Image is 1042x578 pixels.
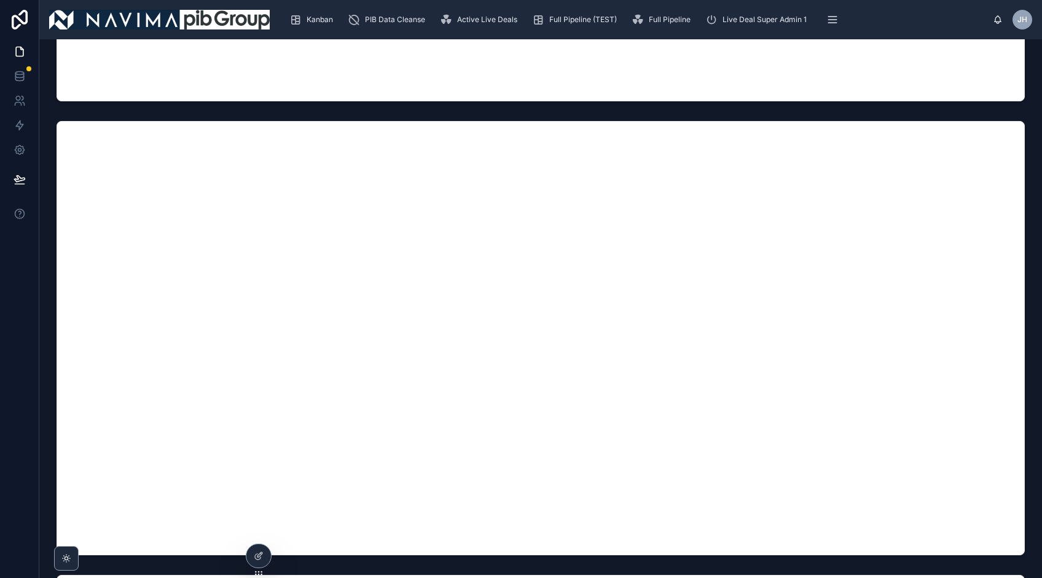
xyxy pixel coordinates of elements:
[1017,15,1027,25] span: JH
[307,15,333,25] span: Kanban
[649,15,691,25] span: Full Pipeline
[286,9,342,31] a: Kanban
[628,9,699,31] a: Full Pipeline
[365,15,425,25] span: PIB Data Cleanse
[49,10,270,29] img: App logo
[457,15,517,25] span: Active Live Deals
[436,9,526,31] a: Active Live Deals
[549,15,617,25] span: Full Pipeline (TEST)
[528,9,625,31] a: Full Pipeline (TEST)
[723,15,807,25] span: Live Deal Super Admin 1
[702,9,815,31] a: Live Deal Super Admin 1
[344,9,434,31] a: PIB Data Cleanse
[280,6,993,33] div: scrollable content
